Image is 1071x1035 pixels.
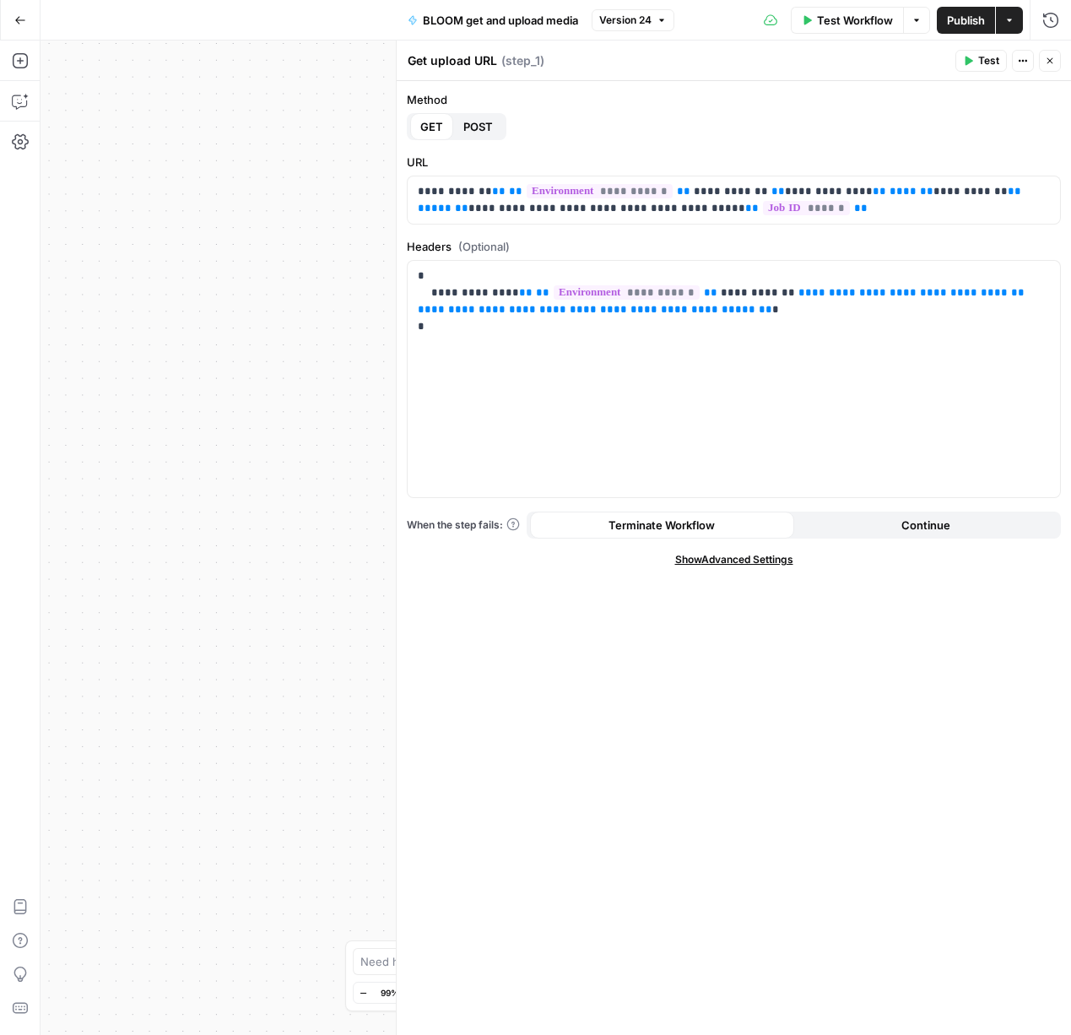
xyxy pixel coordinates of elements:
[947,12,985,29] span: Publish
[675,552,793,567] span: Show Advanced Settings
[408,52,497,69] textarea: Get upload URL
[791,7,903,34] button: Test Workflow
[978,53,999,68] span: Test
[463,118,493,135] span: POST
[458,238,510,255] span: (Optional)
[453,113,503,140] button: POST
[407,517,520,533] a: When the step fails:
[955,50,1007,72] button: Test
[592,9,674,31] button: Version 24
[407,238,1061,255] label: Headers
[381,986,399,1000] span: 99%
[794,512,1058,539] button: Continue
[501,52,544,69] span: ( step_1 )
[599,13,652,28] span: Version 24
[423,12,578,29] span: BLOOM get and upload media
[937,7,995,34] button: Publish
[901,517,950,534] span: Continue
[817,12,893,29] span: Test Workflow
[407,91,1061,108] label: Method
[609,517,715,534] span: Terminate Workflow
[420,118,443,135] span: GET
[407,154,1061,171] label: URL
[398,7,588,34] button: BLOOM get and upload media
